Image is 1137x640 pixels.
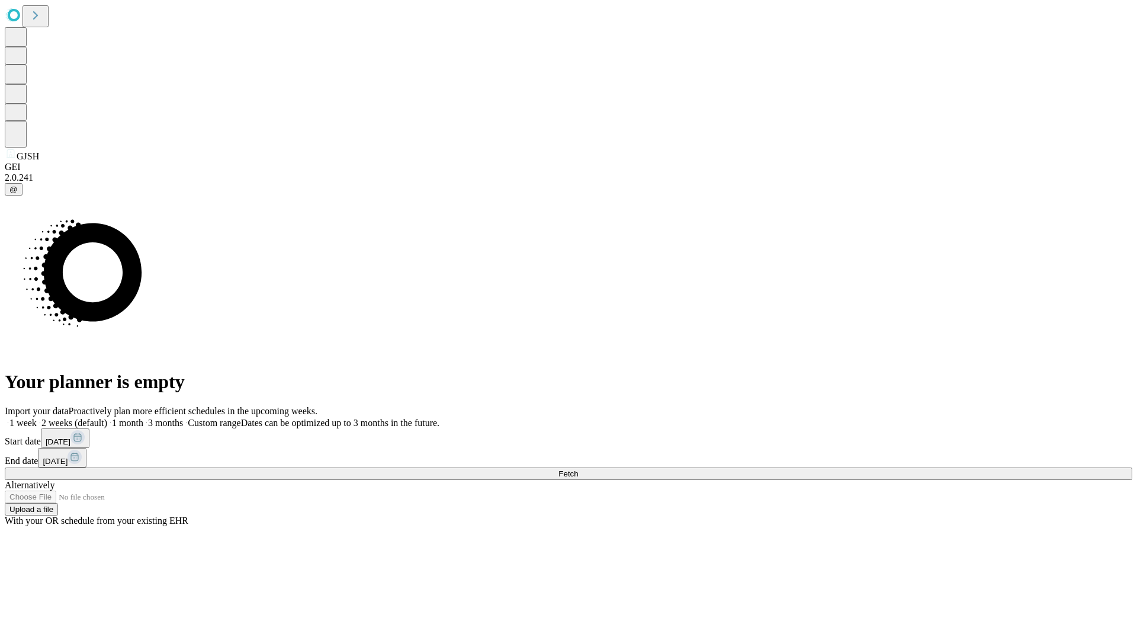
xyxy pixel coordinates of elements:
span: 1 month [112,418,143,428]
div: Start date [5,428,1132,448]
span: GJSH [17,151,39,161]
span: Import your data [5,406,69,416]
span: 3 months [148,418,183,428]
button: Fetch [5,468,1132,480]
span: Dates can be optimized up to 3 months in the future. [241,418,439,428]
div: 2.0.241 [5,172,1132,183]
span: 1 week [9,418,37,428]
span: 2 weeks (default) [41,418,107,428]
button: @ [5,183,23,196]
span: Custom range [188,418,240,428]
button: Upload a file [5,503,58,516]
button: [DATE] [41,428,89,448]
span: [DATE] [43,457,68,466]
span: Alternatively [5,480,54,490]
h1: Your planner is empty [5,371,1132,393]
div: End date [5,448,1132,468]
span: Fetch [558,469,578,478]
span: Proactively plan more efficient schedules in the upcoming weeks. [69,406,317,416]
button: [DATE] [38,448,86,468]
div: GEI [5,162,1132,172]
span: @ [9,185,18,194]
span: With your OR schedule from your existing EHR [5,516,188,526]
span: [DATE] [46,437,70,446]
